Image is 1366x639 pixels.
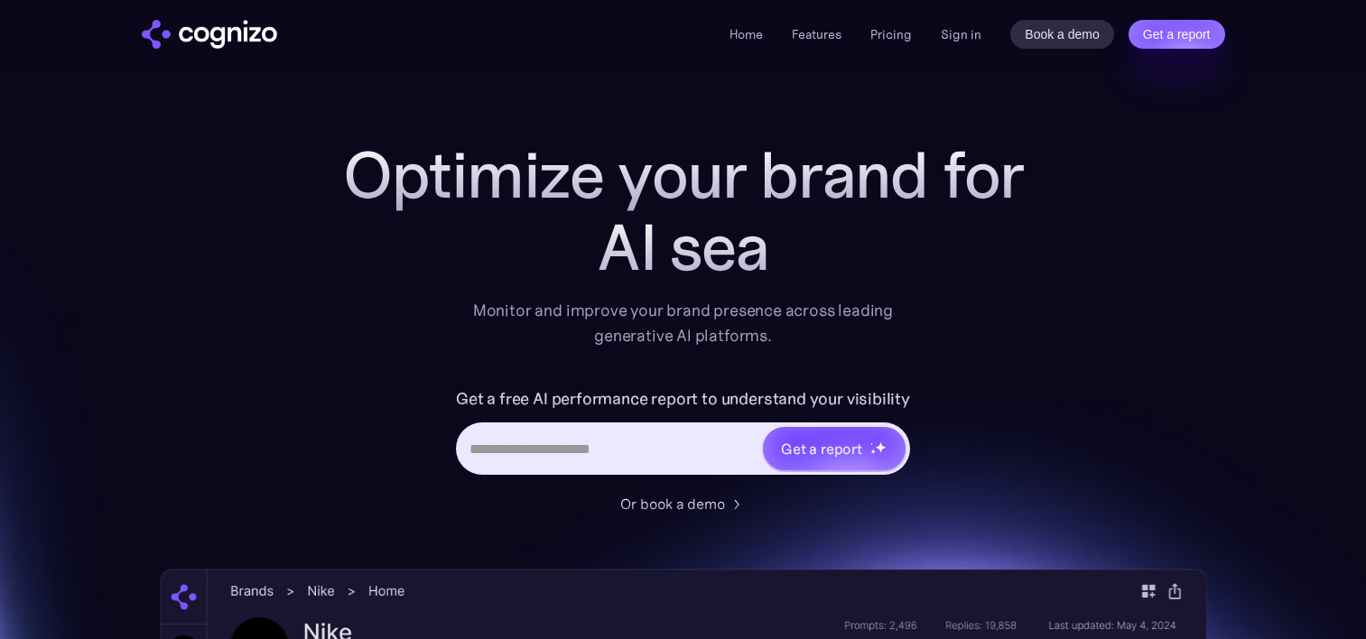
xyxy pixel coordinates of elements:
[456,384,910,484] form: Hero URL Input Form
[792,26,841,42] a: Features
[620,493,747,514] a: Or book a demo
[322,211,1045,283] div: AI sea
[142,20,277,49] a: home
[461,298,906,348] div: Monitor and improve your brand presence across leading generative AI platforms.
[870,26,912,42] a: Pricing
[941,23,981,45] a: Sign in
[729,26,763,42] a: Home
[781,438,862,459] div: Get a report
[142,20,277,49] img: cognizo logo
[456,384,910,413] label: Get a free AI performance report to understand your visibility
[1129,20,1225,49] a: Get a report
[322,139,1045,211] h1: Optimize your brand for
[875,441,887,453] img: star
[761,425,907,472] a: Get a reportstarstarstar
[1010,20,1114,49] a: Book a demo
[870,442,873,445] img: star
[870,449,877,455] img: star
[620,493,725,514] div: Or book a demo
